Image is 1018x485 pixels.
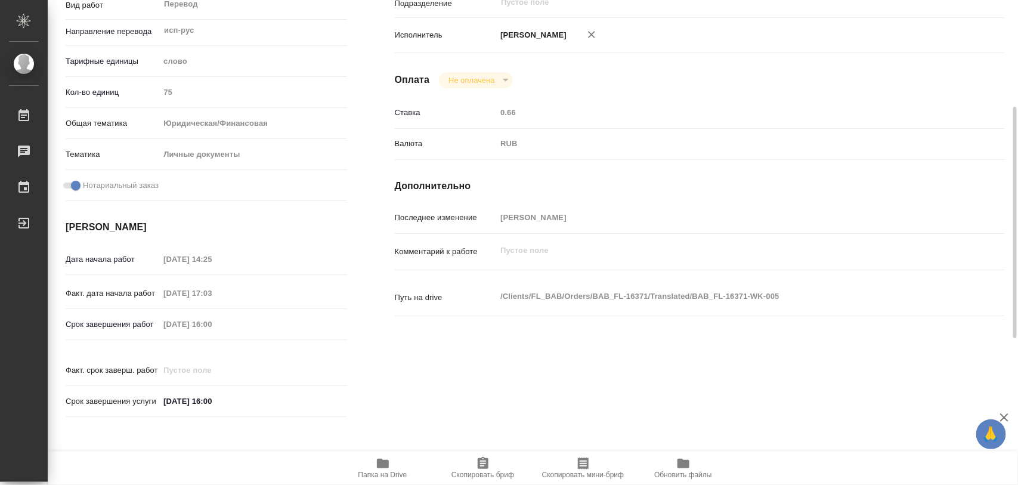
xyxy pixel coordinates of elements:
[981,422,1001,447] span: 🙏
[395,107,497,119] p: Ставка
[395,292,497,304] p: Путь на drive
[633,452,734,485] button: Обновить файлы
[395,179,1005,193] h4: Дополнительно
[66,288,159,299] p: Факт. дата начала работ
[358,471,407,479] span: Папка на Drive
[83,180,159,191] span: Нотариальный заказ
[66,26,159,38] p: Направление перевода
[66,319,159,330] p: Срок завершения работ
[159,316,264,333] input: Пустое поле
[66,364,159,376] p: Факт. срок заверш. работ
[159,251,264,268] input: Пустое поле
[66,55,159,67] p: Тарифные единицы
[159,113,346,134] div: Юридическая/Финансовая
[542,471,624,479] span: Скопировать мини-бриф
[439,72,512,88] div: Не оплачена
[496,104,954,121] input: Пустое поле
[395,212,497,224] p: Последнее изменение
[66,220,347,234] h4: [PERSON_NAME]
[66,118,159,129] p: Общая тематика
[159,285,264,302] input: Пустое поле
[578,21,605,48] button: Удалить исполнителя
[66,149,159,160] p: Тематика
[159,51,346,72] div: слово
[66,87,159,98] p: Кол-во единиц
[433,452,533,485] button: Скопировать бриф
[395,73,430,87] h4: Оплата
[976,419,1006,449] button: 🙏
[66,396,159,407] p: Срок завершения услуги
[496,209,954,226] input: Пустое поле
[445,75,498,85] button: Не оплачена
[159,144,346,165] div: Личные документы
[496,29,567,41] p: [PERSON_NAME]
[395,246,497,258] p: Комментарий к работе
[533,452,633,485] button: Скопировать мини-бриф
[395,29,497,41] p: Исполнитель
[66,254,159,265] p: Дата начала работ
[451,471,514,479] span: Скопировать бриф
[395,138,497,150] p: Валюта
[159,393,264,410] input: ✎ Введи что-нибудь
[159,362,264,379] input: Пустое поле
[496,286,954,307] textarea: /Clients/FL_BAB/Orders/BAB_FL-16371/Translated/BAB_FL-16371-WK-005
[496,134,954,154] div: RUB
[333,452,433,485] button: Папка на Drive
[159,84,346,101] input: Пустое поле
[654,471,712,479] span: Обновить файлы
